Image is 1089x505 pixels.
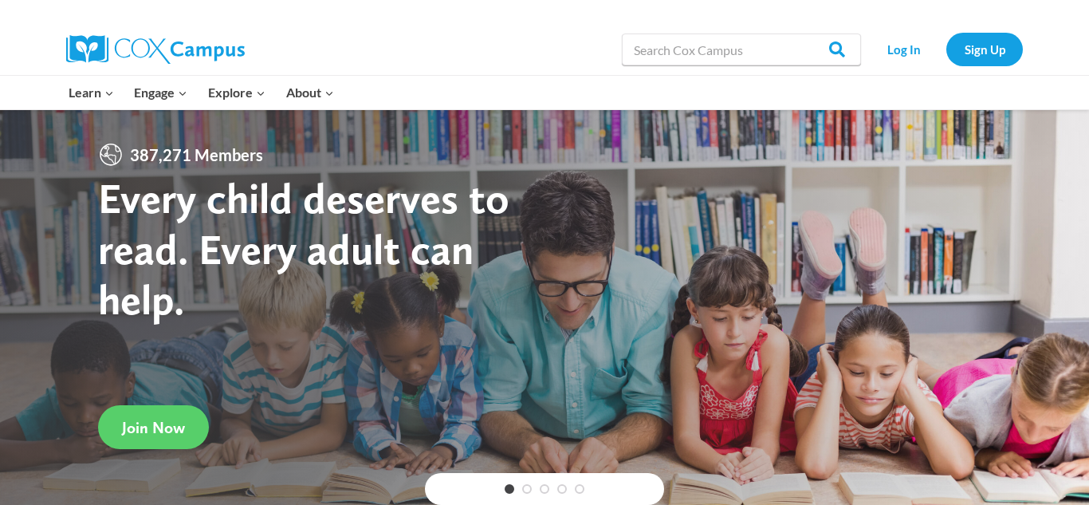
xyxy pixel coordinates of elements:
[869,33,938,65] a: Log In
[557,484,567,494] a: 4
[505,484,514,494] a: 1
[134,82,187,103] span: Engage
[869,33,1023,65] nav: Secondary Navigation
[69,82,114,103] span: Learn
[98,172,509,325] strong: Every child deserves to read. Every adult can help.
[208,82,265,103] span: Explore
[540,484,549,494] a: 3
[286,82,334,103] span: About
[66,35,245,64] img: Cox Campus
[622,34,861,65] input: Search Cox Campus
[522,484,532,494] a: 2
[124,142,269,168] span: 387,271 Members
[98,405,209,449] a: Join Now
[58,76,344,109] nav: Primary Navigation
[122,418,185,437] span: Join Now
[575,484,584,494] a: 5
[946,33,1023,65] a: Sign Up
